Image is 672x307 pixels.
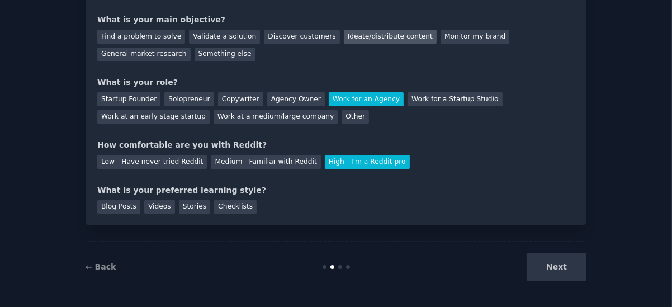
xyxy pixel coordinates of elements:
[179,200,210,214] div: Stories
[164,92,214,106] div: Solopreneur
[97,30,185,44] div: Find a problem to solve
[97,139,575,151] div: How comfortable are you with Reddit?
[264,30,339,44] div: Discover customers
[97,77,575,88] div: What is your role?
[325,155,410,169] div: High - I'm a Reddit pro
[214,110,338,124] div: Work at a medium/large company
[97,110,210,124] div: Work at an early stage startup
[214,200,257,214] div: Checklists
[344,30,437,44] div: Ideate/distribute content
[97,48,191,62] div: General market research
[408,92,502,106] div: Work for a Startup Studio
[342,110,369,124] div: Other
[189,30,260,44] div: Validate a solution
[267,92,325,106] div: Agency Owner
[218,92,263,106] div: Copywriter
[144,200,175,214] div: Videos
[195,48,255,62] div: Something else
[441,30,509,44] div: Monitor my brand
[97,92,160,106] div: Startup Founder
[97,185,575,196] div: What is your preferred learning style?
[97,200,140,214] div: Blog Posts
[97,155,207,169] div: Low - Have never tried Reddit
[97,14,575,26] div: What is your main objective?
[86,262,116,271] a: ← Back
[329,92,404,106] div: Work for an Agency
[211,155,320,169] div: Medium - Familiar with Reddit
